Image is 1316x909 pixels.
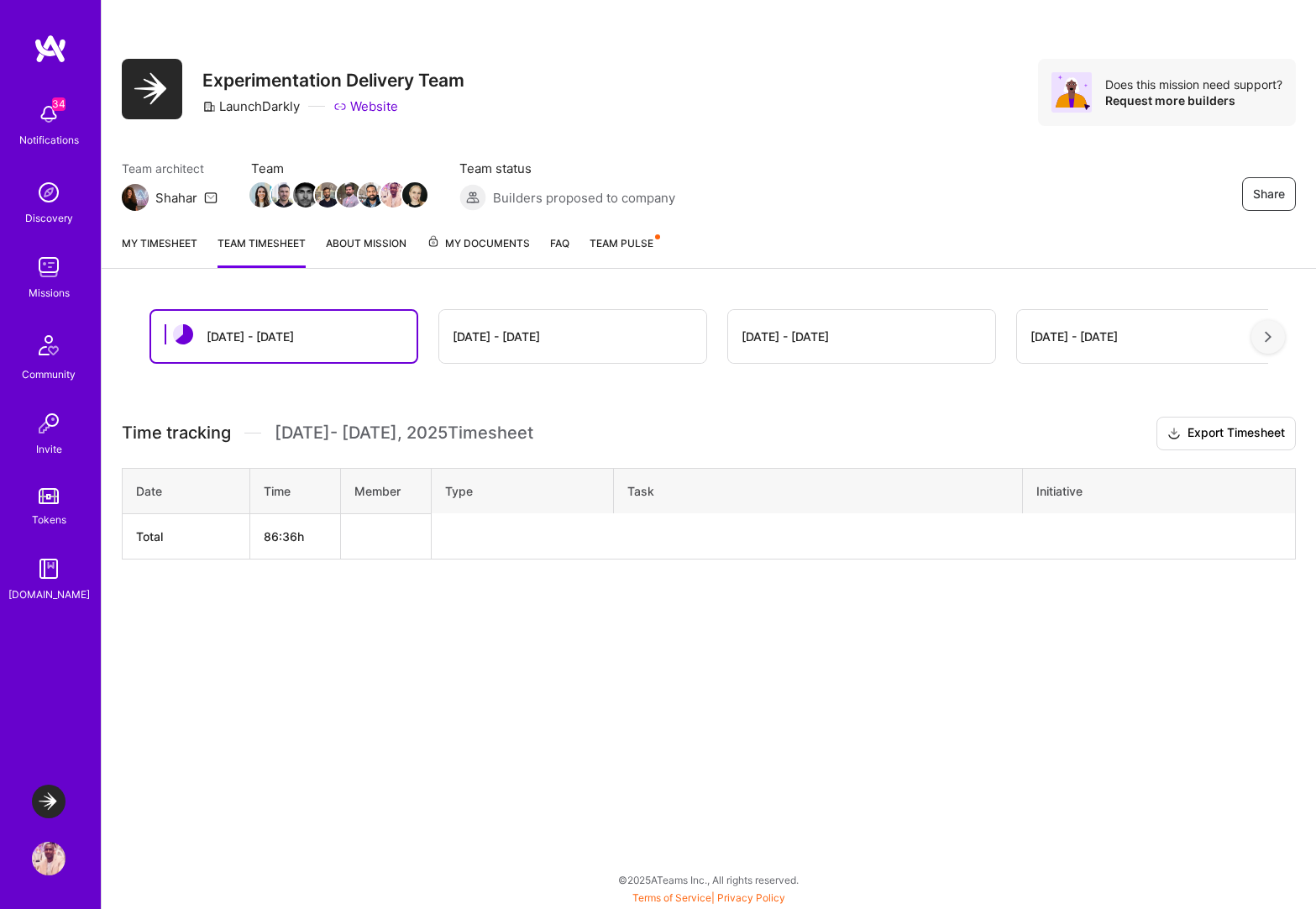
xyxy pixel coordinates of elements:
span: Share [1253,186,1285,202]
img: LaunchDarkly: Experimentation Delivery Team [32,785,66,818]
img: Team Member Avatar [402,182,427,208]
button: Export Timesheet [1156,417,1296,450]
div: Notifications [19,131,79,149]
div: Community [22,365,76,383]
div: [DATE] - [DATE] [453,328,540,345]
th: Initiative [1023,468,1296,513]
img: Company Logo [122,59,182,119]
img: Invite [32,407,66,440]
th: Member [340,468,431,513]
th: Date [123,468,250,513]
a: Team Member Avatar [360,181,382,209]
th: 86:36h [249,513,340,559]
span: My Documents [427,234,530,253]
img: logo [34,34,67,64]
i: icon Download [1167,425,1181,443]
img: status icon [173,324,193,344]
img: Team Architect [122,184,149,211]
img: guide book [32,552,66,586]
a: FAQ [550,234,569,268]
div: Request more builders [1105,92,1282,108]
th: Type [432,468,614,513]
a: Team Member Avatar [273,181,295,209]
div: [DOMAIN_NAME] [8,586,90,603]
img: Builders proposed to company [459,184,486,211]
div: © 2025 ATeams Inc., All rights reserved. [101,859,1316,901]
img: bell [32,97,66,131]
th: Total [123,513,250,559]
h3: Experimentation Delivery Team [202,70,464,91]
img: Team Member Avatar [359,182,384,208]
span: Time tracking [122,423,231,444]
div: [DATE] - [DATE] [1030,328,1118,345]
div: Missions [29,284,70,302]
a: Team Member Avatar [382,181,404,209]
a: Terms of Service [632,891,711,904]
a: LaunchDarkly: Experimentation Delivery Team [28,785,70,818]
a: About Mission [326,234,406,268]
i: icon Mail [204,191,218,204]
a: Team Member Avatar [338,181,360,209]
img: right [1265,331,1271,343]
img: Team Member Avatar [249,182,275,208]
div: [DATE] - [DATE] [742,328,829,345]
i: icon CompanyGray [202,100,216,113]
div: Invite [36,440,62,458]
span: Team status [459,160,675,177]
button: Share [1242,177,1296,211]
a: Team Member Avatar [317,181,338,209]
span: Builders proposed to company [493,189,675,207]
span: Team Pulse [590,237,653,250]
img: discovery [32,176,66,209]
div: Discovery [25,209,73,227]
a: Team Member Avatar [251,181,273,209]
a: Website [333,97,398,115]
th: Task [613,468,1022,513]
div: Shahar [155,189,197,207]
div: Tokens [32,511,66,528]
a: Team Member Avatar [404,181,426,209]
div: Does this mission need support? [1105,76,1282,92]
img: Team Member Avatar [293,182,318,208]
span: | [632,891,785,904]
div: [DATE] - [DATE] [207,328,294,345]
img: Team Member Avatar [337,182,362,208]
span: 34 [52,97,66,111]
img: Team Member Avatar [271,182,296,208]
div: LaunchDarkly [202,97,300,115]
a: Team Member Avatar [295,181,317,209]
img: Team Member Avatar [380,182,406,208]
span: [DATE] - [DATE] , 2025 Timesheet [275,423,533,444]
img: teamwork [32,250,66,284]
th: Time [249,468,340,513]
a: Privacy Policy [717,891,785,904]
a: My timesheet [122,234,197,268]
span: Team [251,160,426,177]
a: Team Pulse [590,234,658,268]
img: Community [29,325,69,365]
a: Team timesheet [218,234,306,268]
img: tokens [39,488,59,504]
img: Avatar [1051,72,1092,113]
span: Team architect [122,160,218,177]
a: My Documents [427,234,530,268]
img: User Avatar [32,842,66,875]
img: Team Member Avatar [315,182,340,208]
a: User Avatar [28,842,70,875]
